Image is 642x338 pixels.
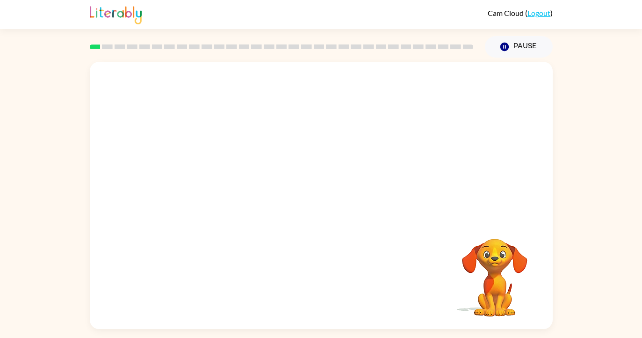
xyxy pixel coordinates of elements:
div: ( ) [488,8,553,17]
video: Your browser must support playing .mp4 files to use Literably. Please try using another browser. [448,224,541,318]
button: Pause [485,36,553,58]
a: Logout [527,8,550,17]
span: Cam Cloud [488,8,525,17]
img: Literably [90,4,142,24]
